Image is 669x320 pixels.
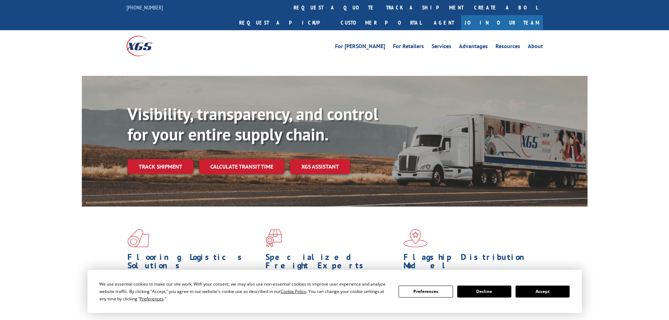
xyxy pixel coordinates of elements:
[496,44,520,51] a: Resources
[127,229,149,247] img: xgs-icon-total-supply-chain-intelligence-red
[290,159,350,174] a: XGS ASSISTANT
[281,288,306,294] span: Cookie Policy
[399,286,453,298] button: Preferences
[127,103,378,145] b: Visibility, transparency, and control for your entire supply chain.
[335,15,427,30] a: Customer Portal
[265,229,282,247] img: xgs-icon-focused-on-flooring-red
[461,15,543,30] a: Join Our Team
[516,286,570,298] button: Accept
[432,44,451,51] a: Services
[99,280,390,302] div: We use essential cookies to make our site work. With your consent, we may also use non-essential ...
[335,44,385,51] a: For [PERSON_NAME]
[87,270,582,313] div: Cookie Consent Prompt
[127,253,260,273] h1: Flooring Logistics Solutions
[393,44,424,51] a: For Retailers
[234,15,335,30] a: Request a pickup
[457,286,511,298] button: Decline
[404,229,428,247] img: xgs-icon-flagship-distribution-model-red
[265,253,398,273] h1: Specialized Freight Experts
[427,15,461,30] a: Agent
[140,296,164,302] span: Preferences
[127,159,194,174] a: Track shipment
[459,44,488,51] a: Advantages
[199,159,284,174] a: Calculate transit time
[404,253,536,273] h1: Flagship Distribution Model
[528,44,543,51] a: About
[126,4,163,11] a: [PHONE_NUMBER]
